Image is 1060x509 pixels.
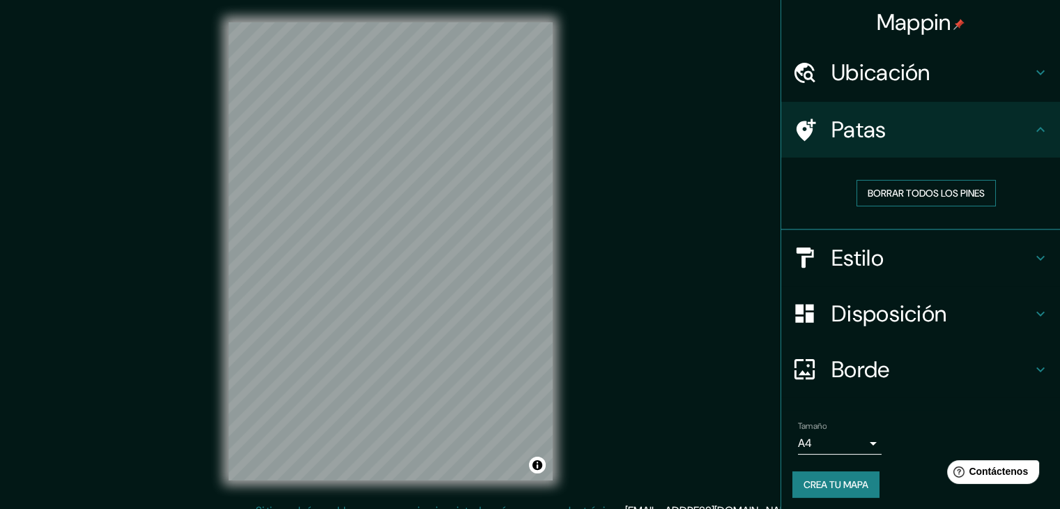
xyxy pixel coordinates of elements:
canvas: Mapa [229,22,553,480]
font: Ubicación [831,58,930,87]
div: Disposición [781,286,1060,342]
div: Borde [781,342,1060,397]
div: Estilo [781,230,1060,286]
font: Borde [831,355,890,384]
iframe: Lanzador de widgets de ayuda [936,455,1045,494]
font: Estilo [831,243,884,273]
font: Patas [831,115,886,144]
div: Ubicación [781,45,1060,100]
font: Borrar todos los pines [868,187,985,199]
font: Disposición [831,299,946,328]
button: Crea tu mapa [792,471,880,498]
font: Crea tu mapa [804,478,868,491]
img: pin-icon.png [953,19,965,30]
button: Activar o desactivar atribución [529,457,546,473]
button: Borrar todos los pines [857,180,996,206]
div: A4 [798,432,882,455]
font: Tamaño [798,420,827,432]
div: Patas [781,102,1060,158]
font: Mappin [877,8,951,37]
font: A4 [798,436,812,450]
